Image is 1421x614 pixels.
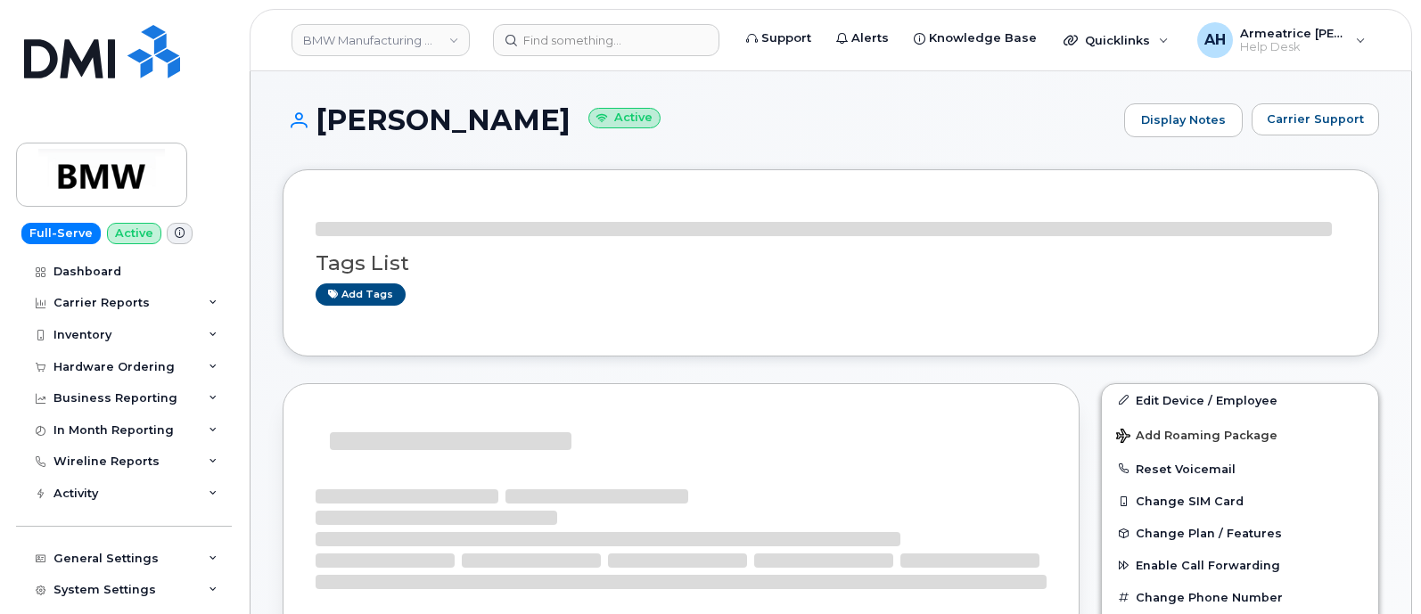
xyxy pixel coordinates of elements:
a: Add tags [316,283,406,306]
button: Add Roaming Package [1102,416,1378,453]
small: Active [588,108,661,128]
a: Edit Device / Employee [1102,384,1378,416]
button: Enable Call Forwarding [1102,549,1378,581]
h3: Tags List [316,252,1346,274]
span: Enable Call Forwarding [1136,559,1280,572]
button: Change Phone Number [1102,581,1378,613]
span: Change Plan / Features [1136,527,1282,540]
a: Display Notes [1124,103,1243,137]
span: Add Roaming Package [1116,429,1277,446]
button: Change Plan / Features [1102,517,1378,549]
span: Carrier Support [1267,111,1364,127]
button: Reset Voicemail [1102,453,1378,485]
button: Carrier Support [1252,103,1379,135]
h1: [PERSON_NAME] [283,104,1115,135]
button: Change SIM Card [1102,485,1378,517]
